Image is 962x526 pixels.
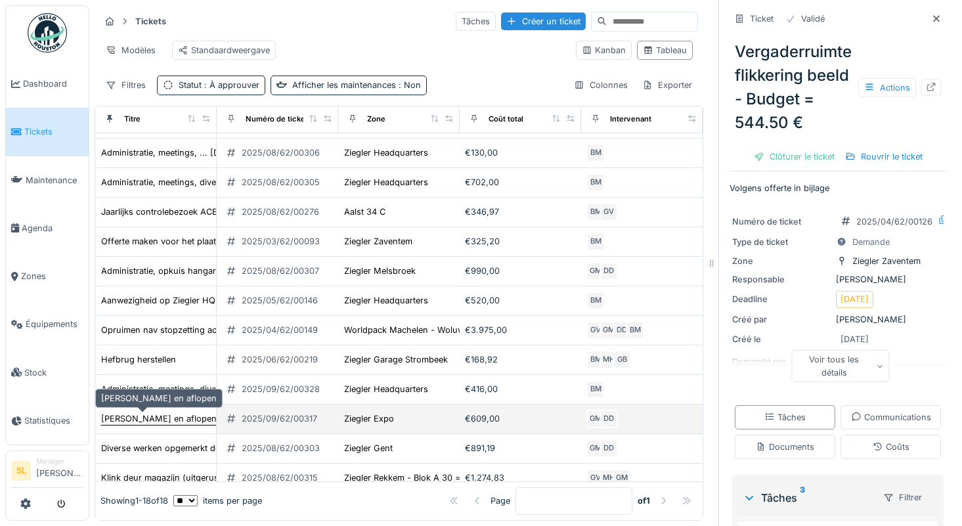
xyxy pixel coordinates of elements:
div: Tâches [764,411,806,424]
sup: 3 [800,490,805,506]
div: 2025/09/62/00328 [242,383,320,395]
div: 2025/09/62/00317 [242,412,317,425]
div: Créé le [732,333,831,345]
div: Actions [858,78,916,97]
div: Voir tous les détails [792,350,890,382]
div: GM [613,469,631,487]
span: Zones [21,270,83,282]
div: Validé [801,12,825,25]
div: €416,00 [465,383,576,395]
div: Créé par [732,313,831,326]
div: €3.975,00 [465,324,576,336]
span: Agenda [22,222,83,234]
div: Statut [179,79,259,91]
div: Administratie, meetings, ... [DATE] [101,146,238,159]
div: [PERSON_NAME] [732,273,944,286]
div: Worldpack Machelen - Woluwelaan 6 [344,324,493,336]
div: BM [586,144,605,162]
div: [PERSON_NAME] en aflopen [95,389,223,408]
div: Klink deur magazijn (uitgerust met panic bar) herstellen [101,471,323,484]
div: €130,00 [465,146,576,159]
div: Ziegler Headquarters [344,146,428,159]
div: €990,00 [465,265,576,277]
div: GV [586,321,605,340]
a: Zones [6,252,89,300]
div: Ziegler Garage Strombeek [344,353,448,366]
span: Maintenance [26,174,83,186]
div: BM [626,321,644,340]
div: [PERSON_NAME] en aflopen [101,412,217,425]
div: Offerte maken voor het plaatsen van een tussenteller koelcontainers [101,235,374,248]
div: GV [600,203,618,221]
div: GM [600,321,618,340]
div: Aanwezigheid op Ziegler HQ [101,294,215,307]
span: Tickets [24,125,83,138]
div: €325,20 [465,235,576,248]
div: items per page [173,494,262,507]
div: Ziegler Zaventem [852,255,921,267]
div: Ziegler Rekkem - Blok A 30 = ex DSV [344,471,492,484]
li: SL [11,461,31,481]
div: Modèles [100,41,162,60]
div: Hefbrug herstellen [101,353,176,366]
a: Stock [6,349,89,397]
div: Zone [367,114,385,125]
div: MH [600,351,618,369]
div: Documents [756,441,814,453]
div: €1.274,83 [465,471,576,484]
div: 2025/08/62/00305 [242,176,320,188]
div: GM [586,262,605,280]
div: 2025/08/62/00306 [242,146,320,159]
div: Responsable [732,273,831,286]
div: BM [586,173,605,192]
div: Showing 1 - 18 of 18 [100,494,168,507]
div: Zone [732,255,831,267]
span: Dashboard [23,77,83,90]
div: 2025/06/62/00219 [242,353,318,366]
span: Statistiques [24,414,83,427]
div: DD [600,410,618,428]
div: 2025/03/62/00093 [242,235,320,248]
div: €520,00 [465,294,576,307]
div: Communications [851,411,931,424]
a: SL Manager[PERSON_NAME] [11,456,83,488]
div: Tâches [743,490,872,506]
div: Intervenant [610,114,651,125]
img: Badge_color-CXgf-gQk.svg [28,13,67,53]
div: 2025/04/62/00149 [242,324,318,336]
div: Ziegler Gent [344,442,393,454]
p: Volgens offerte in bijlage [730,182,946,194]
a: Agenda [6,204,89,252]
div: Standaardweergave [178,44,270,56]
div: Ziegler Zaventem [344,235,412,248]
div: Page [491,494,510,507]
div: Rouvrir le ticket [840,148,928,165]
div: Numéro de ticket [732,215,831,228]
div: Ticket [750,12,774,25]
div: Coûts [873,441,909,453]
li: [PERSON_NAME] [36,456,83,485]
div: Administratie, meetings, diversen, ... augustus 2025 [101,176,311,188]
div: Afficher les maintenances [292,79,421,91]
div: Titre [124,114,141,125]
div: 2025/04/62/00126 [856,215,932,228]
span: : À approuver [202,80,259,90]
div: €346,97 [465,206,576,218]
div: Vergaderruimte flikkering beeld - Budget = 544.50 € [730,35,946,140]
div: Administratie, meetings, diversen, ... [DATE] [101,383,278,395]
div: Tâches [456,12,496,31]
div: BM [586,380,605,399]
div: Ziegler Expo [344,412,394,425]
div: DD [600,439,618,458]
a: Tickets [6,108,89,156]
div: Diverse werken opgemerkt door Facility [101,442,259,454]
div: Type de ticket [732,236,831,248]
a: Dashboard [6,60,89,108]
div: €702,00 [465,176,576,188]
div: Clôturer le ticket [749,148,840,165]
div: [DATE] [841,333,869,345]
div: Filtrer [877,488,928,507]
div: GM [586,410,605,428]
div: Jaarlijks controlebezoek ACEG [101,206,224,218]
div: 2025/05/62/00146 [242,294,318,307]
